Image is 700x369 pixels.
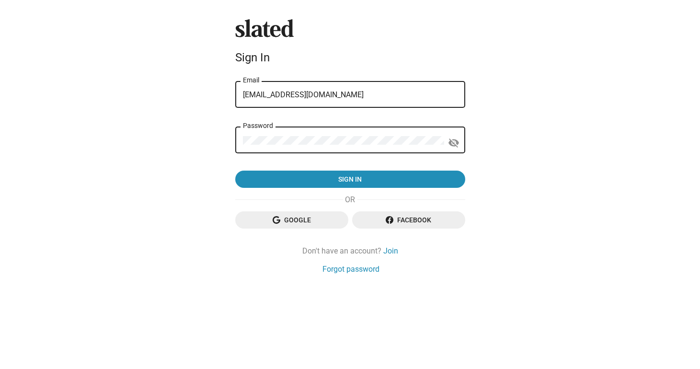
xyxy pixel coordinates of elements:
[235,51,465,64] div: Sign In
[235,19,465,68] sl-branding: Sign In
[243,211,341,229] span: Google
[322,264,379,274] a: Forgot password
[235,246,465,256] div: Don't have an account?
[444,133,463,152] button: Show password
[243,171,458,188] span: Sign in
[235,171,465,188] button: Sign in
[448,136,459,150] mat-icon: visibility_off
[235,211,348,229] button: Google
[383,246,398,256] a: Join
[360,211,458,229] span: Facebook
[352,211,465,229] button: Facebook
